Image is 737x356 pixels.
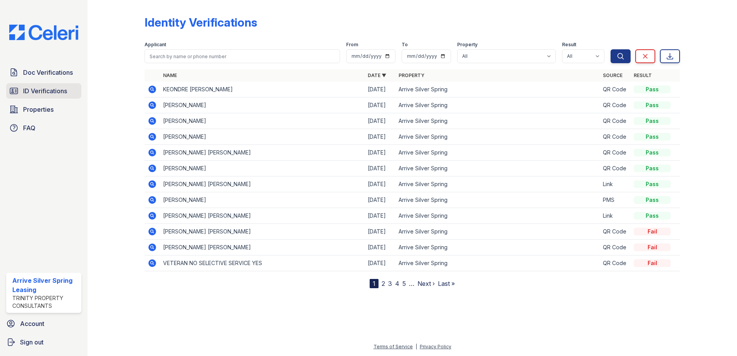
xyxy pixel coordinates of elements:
[365,255,395,271] td: [DATE]
[395,255,600,271] td: Arrive Silver Spring
[365,129,395,145] td: [DATE]
[374,344,413,349] a: Terms of Service
[160,255,365,271] td: VETERAN NO SELECTIVE SERVICE YES
[395,161,600,176] td: Arrive Silver Spring
[160,208,365,224] td: [PERSON_NAME] [PERSON_NAME]
[160,145,365,161] td: [PERSON_NAME] [PERSON_NAME]
[395,97,600,113] td: Arrive Silver Spring
[160,82,365,97] td: KEONDRE [PERSON_NAME]
[365,145,395,161] td: [DATE]
[365,224,395,240] td: [DATE]
[395,129,600,145] td: Arrive Silver Spring
[3,25,84,40] img: CE_Logo_Blue-a8612792a0a2168367f1c8372b55b34899dd931a85d93a1a3d3e32e68fde9ad4.png
[346,42,358,48] label: From
[382,280,385,287] a: 2
[365,208,395,224] td: [DATE]
[6,83,81,99] a: ID Verifications
[6,102,81,117] a: Properties
[600,224,631,240] td: QR Code
[365,192,395,208] td: [DATE]
[600,97,631,113] td: QR Code
[365,240,395,255] td: [DATE]
[457,42,478,48] label: Property
[634,212,671,220] div: Pass
[409,279,414,288] span: …
[634,165,671,172] div: Pass
[402,280,406,287] a: 5
[395,240,600,255] td: Arrive Silver Spring
[160,176,365,192] td: [PERSON_NAME] [PERSON_NAME]
[634,72,652,78] a: Result
[3,334,84,350] a: Sign out
[23,123,35,133] span: FAQ
[365,82,395,97] td: [DATE]
[20,319,44,328] span: Account
[600,192,631,208] td: PMS
[163,72,177,78] a: Name
[160,113,365,129] td: [PERSON_NAME]
[12,276,78,294] div: Arrive Silver Spring Leasing
[634,149,671,156] div: Pass
[634,117,671,125] div: Pass
[438,280,455,287] a: Last »
[399,72,424,78] a: Property
[562,42,576,48] label: Result
[365,113,395,129] td: [DATE]
[368,72,386,78] a: Date ▼
[603,72,623,78] a: Source
[3,316,84,331] a: Account
[634,259,671,267] div: Fail
[634,101,671,109] div: Pass
[365,97,395,113] td: [DATE]
[634,196,671,204] div: Pass
[160,129,365,145] td: [PERSON_NAME]
[600,161,631,176] td: QR Code
[23,105,54,114] span: Properties
[6,120,81,136] a: FAQ
[160,192,365,208] td: [PERSON_NAME]
[420,344,451,349] a: Privacy Policy
[160,224,365,240] td: [PERSON_NAME] [PERSON_NAME]
[600,145,631,161] td: QR Code
[634,133,671,141] div: Pass
[6,65,81,80] a: Doc Verifications
[365,176,395,192] td: [DATE]
[600,82,631,97] td: QR Code
[145,49,340,63] input: Search by name or phone number
[160,240,365,255] td: [PERSON_NAME] [PERSON_NAME]
[634,86,671,93] div: Pass
[416,344,417,349] div: |
[600,255,631,271] td: QR Code
[600,129,631,145] td: QR Code
[395,82,600,97] td: Arrive Silver Spring
[388,280,392,287] a: 3
[145,15,257,29] div: Identity Verifications
[634,228,671,235] div: Fail
[634,243,671,251] div: Fail
[395,192,600,208] td: Arrive Silver Spring
[160,97,365,113] td: [PERSON_NAME]
[160,161,365,176] td: [PERSON_NAME]
[417,280,435,287] a: Next ›
[395,176,600,192] td: Arrive Silver Spring
[600,113,631,129] td: QR Code
[600,240,631,255] td: QR Code
[395,280,399,287] a: 4
[634,180,671,188] div: Pass
[23,86,67,96] span: ID Verifications
[370,279,379,288] div: 1
[23,68,73,77] span: Doc Verifications
[395,208,600,224] td: Arrive Silver Spring
[600,208,631,224] td: Link
[600,176,631,192] td: Link
[12,294,78,310] div: Trinity Property Consultants
[395,145,600,161] td: Arrive Silver Spring
[395,224,600,240] td: Arrive Silver Spring
[20,338,44,347] span: Sign out
[402,42,408,48] label: To
[145,42,166,48] label: Applicant
[395,113,600,129] td: Arrive Silver Spring
[365,161,395,176] td: [DATE]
